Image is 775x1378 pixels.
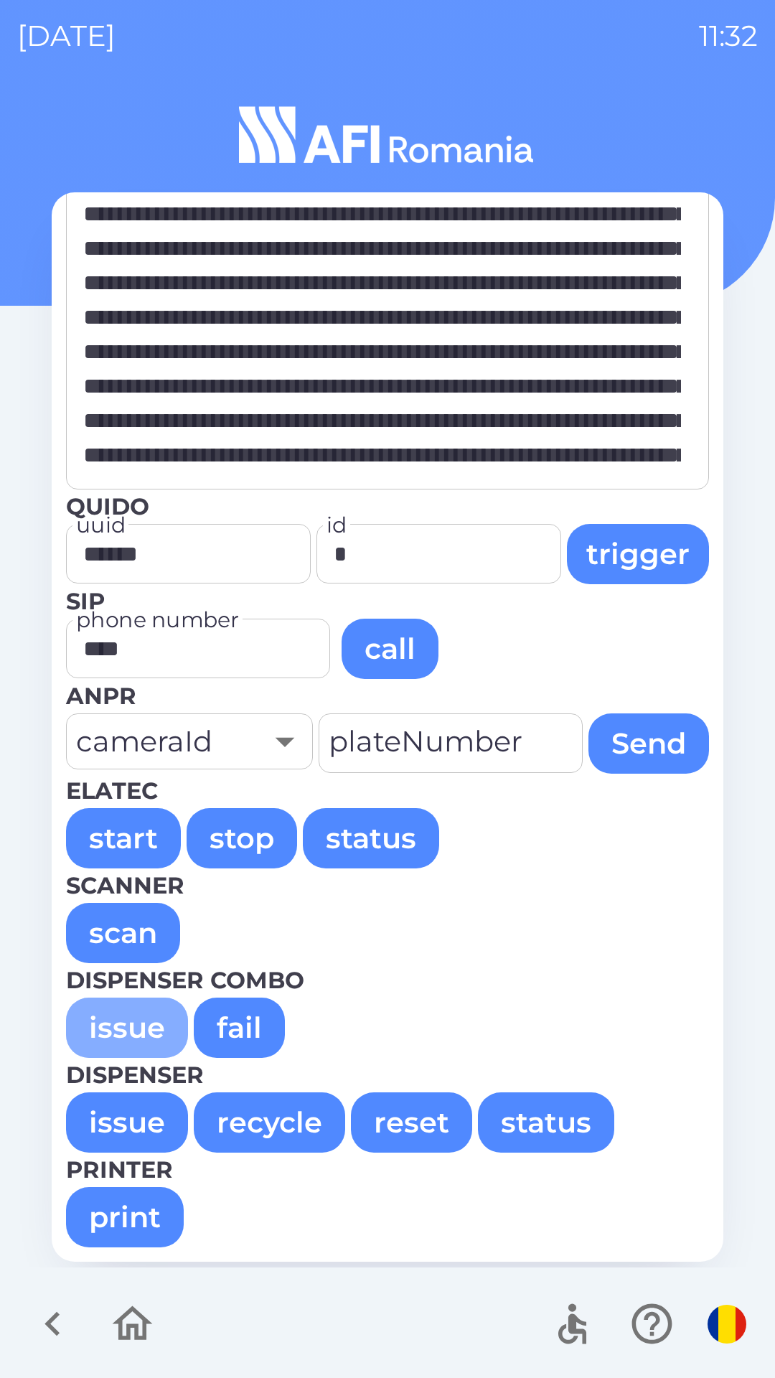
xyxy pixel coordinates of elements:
[66,1058,709,1092] p: Dispenser
[303,808,439,868] button: status
[478,1092,614,1153] button: status
[66,679,709,713] p: Anpr
[66,1092,188,1153] button: issue
[17,14,116,57] p: [DATE]
[76,604,239,635] label: phone number
[66,808,181,868] button: start
[66,963,709,998] p: Dispenser combo
[66,868,709,903] p: Scanner
[52,100,723,169] img: Logo
[66,489,709,524] p: Quido
[66,998,188,1058] button: issue
[327,510,347,540] label: id
[66,1153,709,1187] p: Printer
[194,998,285,1058] button: fail
[66,1187,184,1247] button: print
[699,14,758,57] p: 11:32
[342,619,438,679] button: call
[187,808,297,868] button: stop
[351,1092,472,1153] button: reset
[66,903,180,963] button: scan
[708,1305,746,1344] img: ro flag
[567,524,709,584] button: trigger
[588,713,709,774] button: Send
[76,510,126,540] label: uuid
[66,774,709,808] p: Elatec
[194,1092,345,1153] button: recycle
[66,584,709,619] p: SIP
